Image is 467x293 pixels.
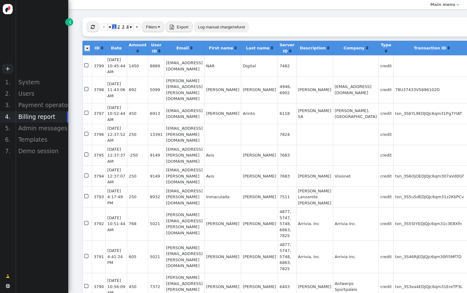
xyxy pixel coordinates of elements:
button: Log manual charge/refund [194,22,249,32]
b: Email [176,46,189,50]
span:  [84,86,90,93]
span: [DATE] 12:37:07 AM [107,168,125,184]
td: Arrivia Inc. [333,207,379,240]
a: « [100,23,107,30]
td: Arrivia Inc. [333,240,379,273]
a:  [2,271,14,282]
td: [PERSON_NAME][EMAIL_ADDRESS][PERSON_NAME][DOMAIN_NAME] [164,207,204,240]
td: 3796 [92,124,105,145]
span:  [84,283,90,290]
a:  [137,49,139,53]
td: 8932 [148,186,164,207]
td: [PERSON_NAME] SA [296,103,333,124]
td: 5099 [148,76,164,103]
div: Demo session [15,145,68,157]
b: Amount [129,43,146,47]
td: 3794 [92,165,105,186]
span: [DATE] 10:45:44 AM [107,57,125,74]
a:  [448,46,450,50]
button:  Export [166,22,193,32]
span: 1 [112,24,116,29]
td: [PERSON_NAME] [204,240,241,273]
b: Transaction ID [414,46,446,50]
td: 250 [127,124,148,145]
b: First name [209,46,233,50]
td: 250 [127,165,148,186]
td: 768 [127,207,148,240]
td: 5021 [148,240,164,273]
span: Click to sort [271,46,273,50]
td: 4877, 5747, 5748, 6863, 7825 [278,240,296,273]
span: Click to sort [327,46,329,50]
span:  [456,2,459,6]
td: 3793 [92,186,105,207]
a: ◂ [107,23,112,30]
span:  [6,284,10,288]
td: [PERSON_NAME] [204,207,241,240]
span:  [84,220,90,227]
span:  [91,25,95,29]
td: 3799 [92,55,105,76]
span: [DATE] 10:52:44 AM [107,105,125,122]
td: Avis [204,165,241,186]
a:  [101,46,103,50]
img: icon_dropdown_trigger.png [84,45,90,51]
td: 7482 [278,55,296,76]
td: [PERSON_NAME] [204,103,241,124]
td: 4946, 6902 [278,76,296,103]
button:  [86,22,99,32]
span: [DATE] 4:41:24 PM [107,248,123,265]
td: credit [378,186,393,207]
span:  [84,172,90,180]
td: 605 [127,240,148,273]
b: User ID [151,43,162,53]
td: 7683 [278,145,296,166]
td: [PERSON_NAME][EMAIL_ADDRESS][PERSON_NAME][DOMAIN_NAME] [164,76,204,103]
td: 250 [127,186,148,207]
b: Date [111,46,122,50]
td: [EMAIL_ADDRESS][PERSON_NAME][DOMAIN_NAME] [164,165,204,186]
span: [DATE] 12:37:52 AM [107,126,125,143]
span: 3 [121,24,125,29]
td: [EMAIL_ADDRESS][PERSON_NAME][DOMAIN_NAME] [164,145,204,166]
td: 1450 [127,55,148,76]
b: ID [95,46,99,50]
a: ▸ [128,23,133,30]
td: credit [378,103,393,124]
span:  [84,109,90,117]
td: Arinto [241,103,278,124]
span: 2 [116,24,121,29]
img: logo-icon.svg [3,4,13,14]
td: [PERSON_NAME][EMAIL_ADDRESS][PERSON_NAME][DOMAIN_NAME] [164,240,204,273]
a:  [289,49,291,53]
td: 13391 [148,124,164,145]
td: 7511 [278,186,296,207]
td: 450 [127,103,148,124]
td: Inmaculada [204,186,241,207]
td: [EMAIL_ADDRESS][PERSON_NAME][DOMAIN_NAME] [164,124,204,145]
span: Click to sort [366,46,368,50]
b: Last name [246,46,269,50]
span: Click to sort [448,46,450,50]
td: Arrivia, Inc [296,240,333,273]
td: 4877, 5747, 5748, 6863, 7825 [278,207,296,240]
td: credit [378,145,393,166]
span: Click to sort [101,46,103,50]
td: [PERSON_NAME], [GEOGRAPHIC_DATA] [333,103,379,124]
b: Company [343,46,364,50]
span: Click to sort [158,49,160,53]
a:  [190,46,192,50]
td: 8889 [148,55,164,76]
td: [PERSON_NAME] [241,76,278,103]
a:  [385,49,387,53]
td: [PERSON_NAME] [296,76,333,103]
span: [DATE] 11:43:06 AM [107,82,125,98]
a:  [366,46,368,50]
td: 9149 [148,145,164,166]
td: [PERSON_NAME] [241,207,278,240]
span:  [6,273,10,279]
span: [DATE] 4:17:49 PM [107,189,123,205]
td: 892 [127,76,148,103]
a:  [234,46,237,50]
span:  [84,193,90,200]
